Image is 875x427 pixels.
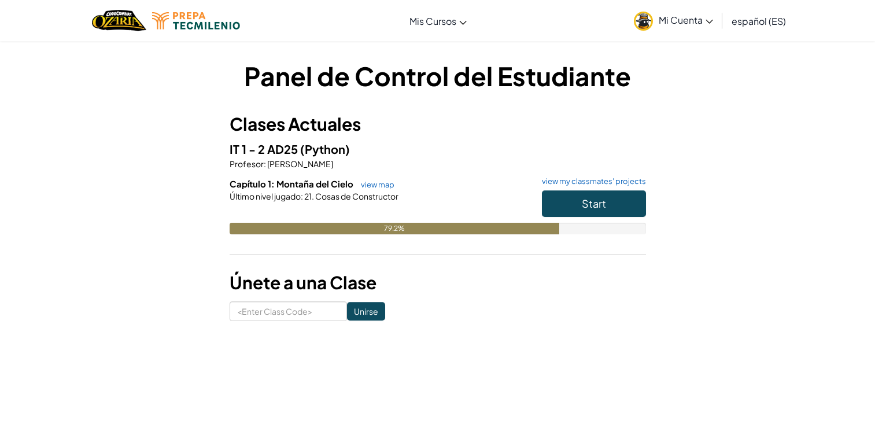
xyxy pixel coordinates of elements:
img: avatar [634,12,653,31]
a: view my classmates' projects [536,178,646,185]
img: Home [92,9,146,32]
span: Capítulo 1: Montaña del Cielo [230,178,355,189]
span: Mi Cuenta [659,14,713,26]
h1: Panel de Control del Estudiante [230,58,646,94]
span: Mis Cursos [409,15,456,27]
img: Tecmilenio logo [152,12,240,30]
div: 79.2% [230,223,559,234]
span: Start [582,197,606,210]
a: Ozaria by CodeCombat logo [92,9,146,32]
span: IT 1 - 2 AD25 [230,142,300,156]
button: Start [542,190,646,217]
span: [PERSON_NAME] [266,159,333,169]
span: (Python) [300,142,350,156]
a: Mi Cuenta [628,2,719,39]
input: Unirse [347,302,385,321]
span: 21. [303,191,314,201]
a: Mis Cursos [404,5,472,36]
h3: Únete a una Clase [230,270,646,296]
span: : [264,159,266,169]
a: view map [355,180,394,189]
span: : [301,191,303,201]
span: Profesor [230,159,264,169]
input: <Enter Class Code> [230,301,347,321]
span: español (ES) [732,15,786,27]
h3: Clases Actuales [230,111,646,137]
span: Cosas de Constructor [314,191,398,201]
span: Último nivel jugado [230,191,301,201]
a: español (ES) [726,5,792,36]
